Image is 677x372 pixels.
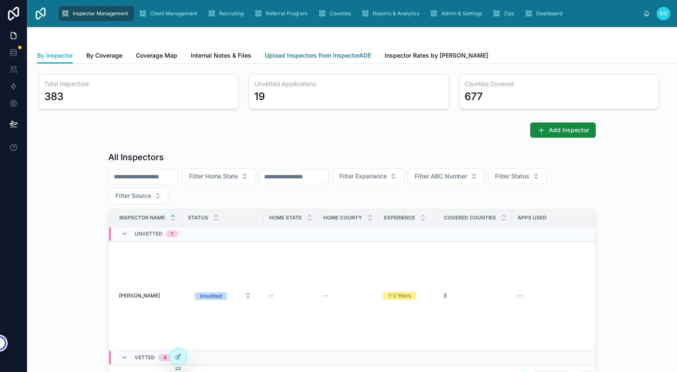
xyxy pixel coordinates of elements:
[444,214,496,221] span: Covered Counties
[191,48,251,65] a: Internal Notes & Files
[135,354,155,361] span: Vetted
[265,48,371,65] a: Upload Inspectors from InspectorADE
[86,48,122,65] a: By Coverage
[150,10,197,17] span: Client Management
[200,292,222,300] div: Unvetted
[332,168,404,184] button: Select Button
[385,48,488,65] a: Inspector Rates by [PERSON_NAME]
[254,80,443,88] h3: Unvetted Applications
[119,292,160,299] span: [PERSON_NAME]
[427,6,488,21] a: Admin & Settings
[116,192,151,200] span: Filter Source
[254,90,265,103] div: 19
[443,292,507,299] a: 3
[86,51,122,60] span: By Coverage
[269,292,313,299] a: --
[488,168,547,184] button: Select Button
[330,10,351,17] span: Counties
[388,292,411,300] div: 1-2 Years
[384,214,415,221] span: Experience
[58,6,134,21] a: Inspector Management
[37,48,73,64] a: By Inspector
[269,214,302,221] span: Home State
[108,151,164,163] h1: All Inspectors
[219,10,244,17] span: Recruiting
[373,10,419,17] span: Reports & Analytics
[191,51,251,60] span: Internal Notes & Files
[171,230,173,237] div: 1
[136,51,177,60] span: Coverage Map
[415,172,467,180] span: Filter ABC Number
[530,122,596,138] button: Add Inspector
[135,230,162,237] span: Unvetted
[465,80,653,88] h3: Counties Covered
[37,51,73,60] span: By Inspector
[189,172,238,180] span: Filter Home State
[443,292,446,299] span: 3
[136,6,203,21] a: Client Management
[315,6,357,21] a: Counties
[265,51,371,60] span: Upload Inspectors from InspectorADE
[182,168,255,184] button: Select Button
[44,80,233,88] h3: Total Inspectors
[536,10,562,17] span: Dashboard
[495,172,529,180] span: Filter Status
[323,292,373,299] a: --
[108,188,168,204] button: Select Button
[660,10,667,17] span: DD
[54,4,643,23] div: scrollable content
[385,51,488,60] span: Inspector Rates by [PERSON_NAME]
[205,6,250,21] a: Recruiting
[44,90,63,103] div: 383
[269,292,274,299] span: --
[549,126,589,134] span: Add Inspector
[323,292,328,299] span: --
[383,292,433,300] a: 1-2 Years
[504,10,514,17] span: Zips
[522,6,568,21] a: Dashboard
[251,6,314,21] a: Referral Program
[266,10,308,17] span: Referral Program
[517,292,670,299] a: --
[34,7,47,20] img: App logo
[188,288,258,303] button: Select Button
[119,214,165,221] span: Inspector Name
[407,168,484,184] button: Select Button
[73,10,128,17] span: Inspector Management
[136,48,177,65] a: Coverage Map
[358,6,425,21] a: Reports & Analytics
[517,292,522,299] span: --
[465,90,483,103] div: 677
[187,288,259,304] a: Select Button
[119,292,177,299] a: [PERSON_NAME]
[490,6,520,21] a: Zips
[517,214,547,221] span: Apps Used
[323,214,362,221] span: Home County
[188,214,208,221] span: Status
[339,172,387,180] span: Filter Experience
[163,354,167,361] div: 4
[441,10,482,17] span: Admin & Settings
